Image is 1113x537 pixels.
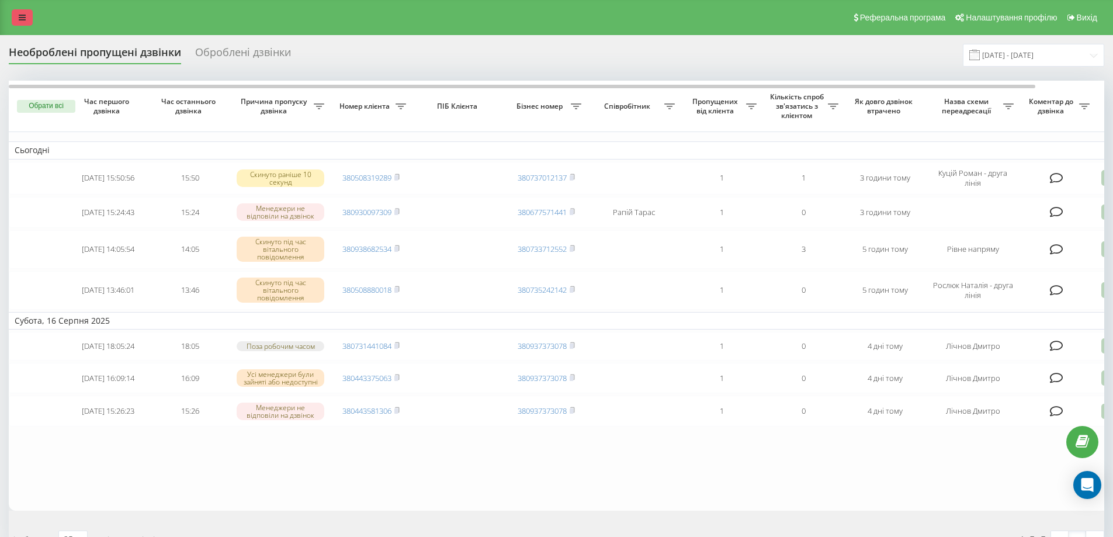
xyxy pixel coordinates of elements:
td: 1 [681,332,762,361]
a: 380508880018 [342,285,391,295]
span: Коментар до дзвінка [1025,97,1079,115]
td: 16:09 [149,363,231,394]
span: Пропущених від клієнта [686,97,746,115]
span: Час останнього дзвінка [158,97,221,115]
td: Рапій Тарас [587,197,681,228]
a: 380733712552 [518,244,567,254]
span: Номер клієнта [336,102,396,111]
td: 1 [681,396,762,427]
a: 380938682534 [342,244,391,254]
td: 15:24 [149,197,231,228]
div: Необроблені пропущені дзвінки [9,46,181,64]
td: 18:05 [149,332,231,361]
a: 380731441084 [342,341,391,351]
span: Час першого дзвінка [77,97,140,115]
td: 1 [681,271,762,310]
td: 1 [681,363,762,394]
td: 0 [762,332,844,361]
td: 0 [762,271,844,310]
td: Рівне напряму [926,230,1020,269]
span: Назва схеми переадресації [932,97,1003,115]
td: Лічнов Дмитро [926,332,1020,361]
td: Лічнов Дмитро [926,396,1020,427]
div: Оброблені дзвінки [195,46,291,64]
td: 4 дні тому [844,363,926,394]
td: 1 [762,162,844,195]
a: 380677571441 [518,207,567,217]
div: Поза робочим часом [237,341,324,351]
td: 15:26 [149,396,231,427]
td: 1 [681,230,762,269]
div: Open Intercom Messenger [1073,471,1101,499]
td: 3 години тому [844,197,926,228]
td: 1 [681,197,762,228]
td: 3 години тому [844,162,926,195]
td: 5 годин тому [844,230,926,269]
div: Менеджери не відповіли на дзвінок [237,403,324,420]
a: 380930097309 [342,207,391,217]
td: 0 [762,197,844,228]
button: Обрати всі [17,100,75,113]
a: 380937373078 [518,341,567,351]
div: Скинуто під час вітального повідомлення [237,278,324,303]
td: Рослюк Наталія - друга лінія [926,271,1020,310]
td: [DATE] 15:24:43 [67,197,149,228]
td: [DATE] 18:05:24 [67,332,149,361]
div: Менеджери не відповіли на дзвінок [237,203,324,221]
span: Вихід [1077,13,1097,22]
a: 380443375063 [342,373,391,383]
span: Як довго дзвінок втрачено [854,97,917,115]
a: 380937373078 [518,373,567,383]
a: 380737012137 [518,172,567,183]
td: 4 дні тому [844,332,926,361]
td: [DATE] 13:46:01 [67,271,149,310]
span: Бізнес номер [511,102,571,111]
div: Усі менеджери були зайняті або недоступні [237,369,324,387]
td: 0 [762,363,844,394]
span: Співробітник [593,102,664,111]
a: 380937373078 [518,406,567,416]
td: 4 дні тому [844,396,926,427]
td: Куцій Роман - друга лінія [926,162,1020,195]
td: [DATE] 14:05:54 [67,230,149,269]
td: 1 [681,162,762,195]
div: Скинуто під час вітального повідомлення [237,237,324,262]
td: 14:05 [149,230,231,269]
td: 5 годин тому [844,271,926,310]
span: ПІБ Клієнта [422,102,495,111]
div: Скинуто раніше 10 секунд [237,169,324,187]
span: Причина пропуску дзвінка [237,97,314,115]
td: 0 [762,396,844,427]
a: 380443581306 [342,406,391,416]
td: [DATE] 15:26:23 [67,396,149,427]
td: [DATE] 16:09:14 [67,363,149,394]
a: 380735242142 [518,285,567,295]
a: 380508319289 [342,172,391,183]
span: Реферальна програма [860,13,946,22]
td: 3 [762,230,844,269]
td: Лічнов Дмитро [926,363,1020,394]
span: Налаштування профілю [966,13,1057,22]
span: Кількість спроб зв'язатись з клієнтом [768,92,828,120]
td: [DATE] 15:50:56 [67,162,149,195]
td: 15:50 [149,162,231,195]
td: 13:46 [149,271,231,310]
